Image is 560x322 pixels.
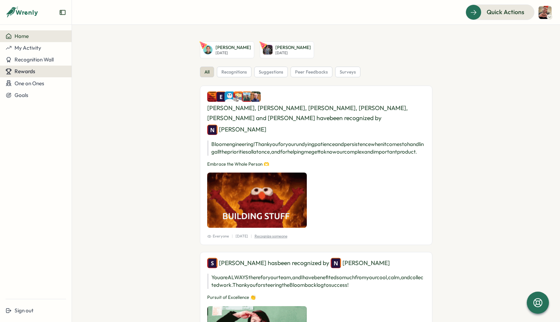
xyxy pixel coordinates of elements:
button: Quick Actions [466,4,534,20]
p: [DATE] [275,51,311,55]
img: Emily Jablonski [242,91,252,102]
p: [DATE] [236,233,248,239]
img: Yazeed Loonat [233,91,244,102]
img: Sarah Keller [224,91,235,102]
img: Eric McGarry [216,91,226,102]
img: Colin Buyck [207,91,218,102]
p: | [232,233,233,239]
div: [PERSON_NAME] has been recognized by [207,258,425,268]
span: peer feedbacks [295,69,328,75]
span: surveys [340,69,356,75]
a: Deepika Ramachandran[PERSON_NAME][DATE] [260,41,314,58]
p: You are ALWAYS there for your team, and I have benefited so much from your cool, calm, and collec... [207,274,425,289]
div: [PERSON_NAME] [331,258,390,268]
img: Cyndyl Harrison [539,6,552,19]
span: Goals [15,92,28,98]
p: Embrace the Whole Person 🫶 [207,161,425,167]
button: Expand sidebar [59,9,66,16]
img: Nick Norena [331,258,341,268]
span: Quick Actions [487,8,524,17]
span: Rewards [15,68,35,75]
span: suggestions [259,69,283,75]
p: Pursuit of Excellence 👏 [207,294,425,301]
p: | [251,233,252,239]
img: Miguel Zeballos-Vargas [203,45,213,55]
span: One on Ones [15,80,44,87]
p: [PERSON_NAME] [275,45,311,51]
span: all [204,69,210,75]
span: recognitions [221,69,247,75]
p: Bloom engineering! Thank you for your undying patience and persistence when it comes to handling ... [207,140,425,156]
img: Nick Norena [207,125,218,135]
span: Sign out [15,307,34,314]
span: Everyone [207,233,229,239]
span: My Activity [15,45,41,51]
img: Recognition Image [207,173,307,228]
span: Recognition Wall [15,56,54,63]
span: Home [15,33,29,39]
div: [PERSON_NAME], [PERSON_NAME], [PERSON_NAME], [PERSON_NAME], [PERSON_NAME] and [PERSON_NAME] have ... [207,91,425,135]
p: Recognize someone [255,233,287,239]
div: [PERSON_NAME] [207,125,266,135]
p: [PERSON_NAME] [215,45,251,51]
p: [DATE] [215,51,251,55]
img: Morgan Ludtke [250,91,261,102]
img: Sarah Lazarich [207,258,218,268]
a: Miguel Zeballos-Vargas[PERSON_NAME][DATE] [200,41,254,58]
img: Deepika Ramachandran [263,45,273,55]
